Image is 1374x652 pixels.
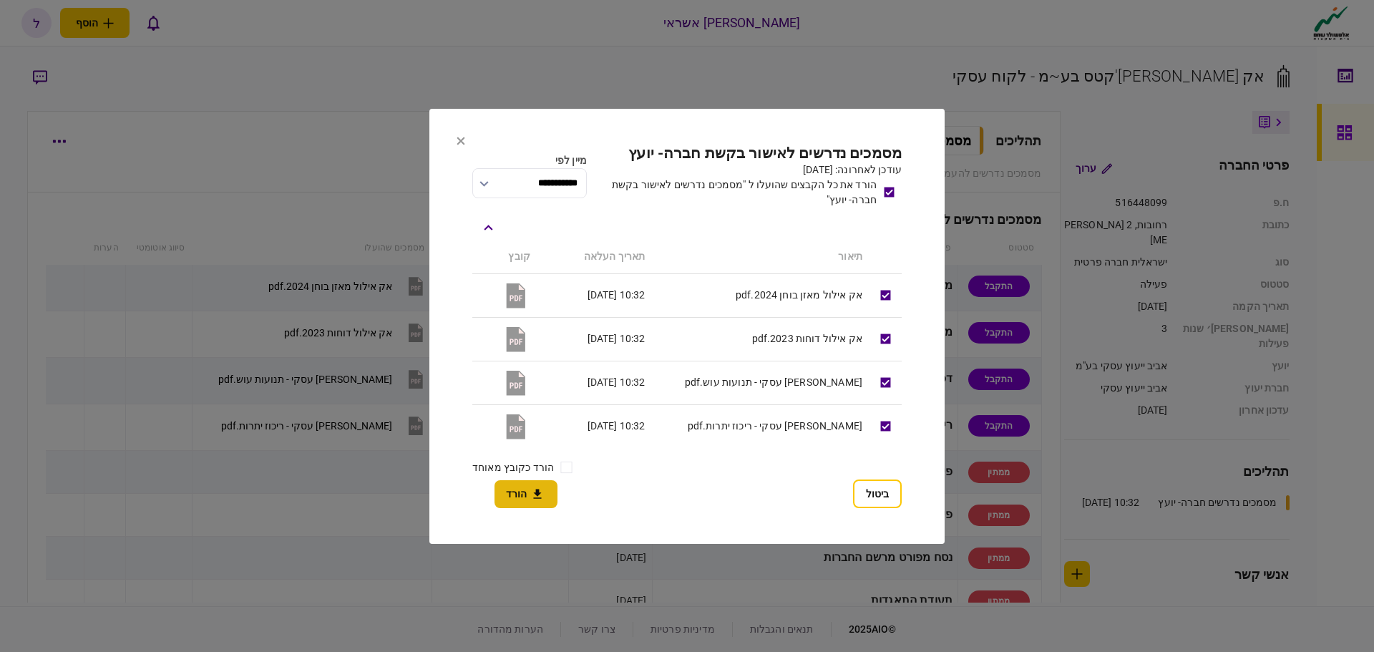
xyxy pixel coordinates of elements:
div: מיין לפי [472,153,587,168]
label: הורד כקובץ מאוחד [472,460,554,475]
td: 10:32 [DATE] [537,273,652,317]
th: תיאור [652,240,869,274]
td: 10:32 [DATE] [537,317,652,361]
td: 10:32 [DATE] [537,361,652,404]
th: קובץ [472,240,537,274]
h2: מסמכים נדרשים לאישור בקשת חברה- יועץ [594,145,902,162]
td: אק אילול מאזן בוחן 2024.pdf [652,273,869,317]
button: ביטול [853,480,902,508]
td: 10:32 [DATE] [537,404,652,448]
td: אק אילול דוחות 2023.pdf [652,317,869,361]
td: [PERSON_NAME] עסקי - ריכוז יתרות.pdf [652,404,869,448]
th: תאריך העלאה [537,240,652,274]
div: הורד את כל הקבצים שהועלו ל "מסמכים נדרשים לאישור בקשת חברה- יועץ" [594,177,877,208]
button: הורד [494,480,557,508]
div: עודכן לאחרונה: [DATE] [594,162,902,177]
td: [PERSON_NAME] עסקי - תנועות עוש.pdf [652,361,869,404]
